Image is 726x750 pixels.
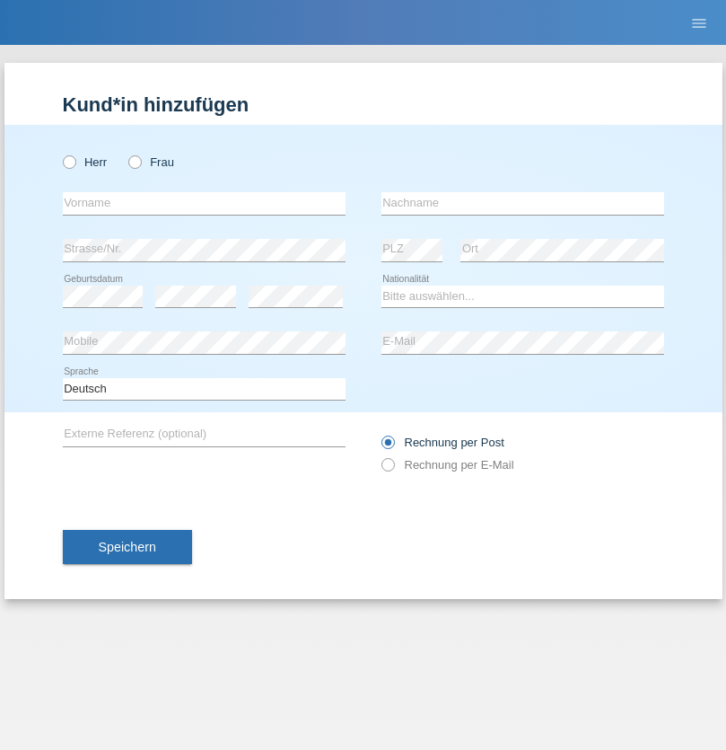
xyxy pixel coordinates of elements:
label: Herr [63,155,108,169]
span: Speichern [99,540,156,554]
input: Rechnung per E-Mail [381,458,393,481]
h1: Kund*in hinzufügen [63,93,664,116]
button: Speichern [63,530,192,564]
label: Rechnung per E-Mail [381,458,514,472]
input: Frau [128,155,140,167]
input: Herr [63,155,74,167]
i: menu [690,14,708,32]
a: menu [681,17,717,28]
input: Rechnung per Post [381,436,393,458]
label: Rechnung per Post [381,436,504,449]
label: Frau [128,155,174,169]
